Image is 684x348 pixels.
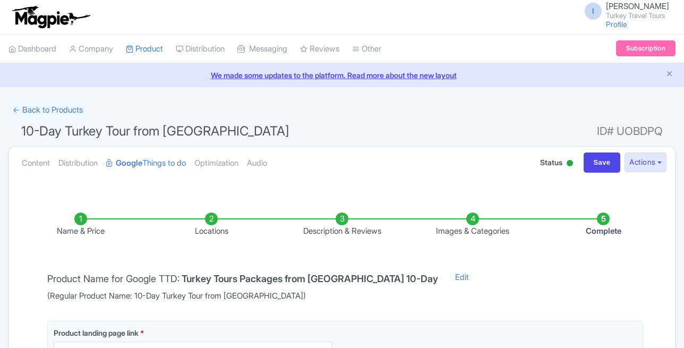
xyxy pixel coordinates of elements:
[578,2,669,19] a: I [PERSON_NAME] Turkey Travel Tours
[277,213,407,237] li: Description & Reviews
[565,156,575,172] div: Active
[585,3,602,20] span: I
[444,271,480,302] a: Edit
[597,121,663,142] span: ID# UOBDPQ
[625,152,666,172] button: Actions
[182,274,438,284] h4: Turkey Tours Packages from [GEOGRAPHIC_DATA] 10-Day
[540,157,562,168] span: Status
[58,147,98,180] a: Distribution
[10,5,92,29] img: logo-ab69f6fb50320c5b225c76a69d11143b.png
[15,213,146,237] li: Name & Price
[407,213,538,237] li: Images & Categories
[106,147,186,180] a: GoogleThings to do
[194,147,238,180] a: Optimization
[6,70,678,81] a: We made some updates to the platform. Read more about the new layout
[21,123,289,139] span: 10-Day Turkey Tour from [GEOGRAPHIC_DATA]
[665,69,673,81] button: Close announcement
[176,35,225,64] a: Distribution
[47,273,179,284] span: Product Name for Google TTD:
[584,152,621,173] input: Save
[237,35,287,64] a: Messaging
[538,213,669,237] li: Complete
[126,35,163,64] a: Product
[47,290,438,302] span: (Regular Product Name: 10-Day Turkey Tour from [GEOGRAPHIC_DATA])
[8,35,56,64] a: Dashboard
[606,12,669,19] small: Turkey Travel Tours
[22,147,50,180] a: Content
[606,1,669,11] span: [PERSON_NAME]
[352,35,381,64] a: Other
[247,147,267,180] a: Audio
[606,20,627,29] a: Profile
[69,35,113,64] a: Company
[54,328,139,337] span: Product landing page link
[616,40,676,56] a: Subscription
[300,35,339,64] a: Reviews
[116,157,142,169] strong: Google
[8,100,87,121] a: ← Back to Products
[146,213,277,237] li: Locations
